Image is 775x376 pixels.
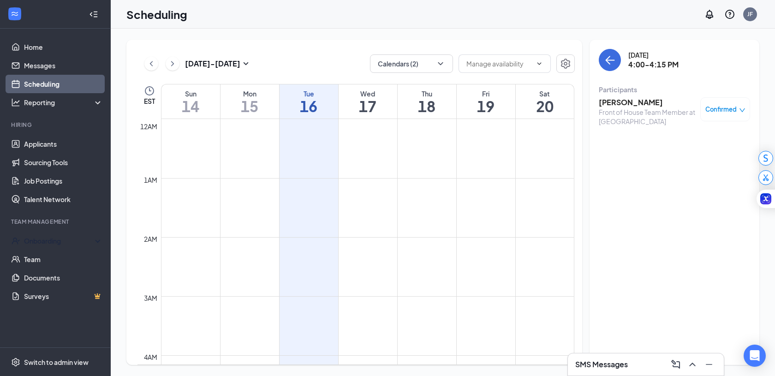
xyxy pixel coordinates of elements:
h1: Scheduling [126,6,187,22]
button: Calendars (2)ChevronDown [370,54,453,73]
div: 4am [142,352,159,362]
div: Tue [280,89,338,98]
a: September 20, 2025 [516,84,574,119]
div: Switch to admin view [24,358,89,367]
div: 2am [142,234,159,244]
svg: Clock [144,85,155,96]
a: Sourcing Tools [24,153,103,172]
a: September 17, 2025 [339,84,397,119]
div: 1am [142,175,159,185]
svg: ComposeMessage [670,359,681,370]
button: back-button [599,49,621,71]
h3: [DATE] - [DATE] [185,59,240,69]
div: Onboarding [24,236,95,245]
div: JF [747,10,753,18]
div: Reporting [24,98,103,107]
svg: ChevronDown [436,59,445,68]
svg: Settings [560,58,571,69]
div: Front of House Team Member at [GEOGRAPHIC_DATA] [599,107,696,126]
a: Talent Network [24,190,103,209]
div: Open Intercom Messenger [744,345,766,367]
a: Home [24,38,103,56]
svg: SmallChevronDown [240,58,251,69]
svg: Collapse [89,10,98,19]
button: Settings [556,54,575,73]
svg: Notifications [704,9,715,20]
h1: 18 [398,98,456,114]
h1: 14 [161,98,220,114]
a: September 15, 2025 [221,84,279,119]
div: Participants [599,85,750,94]
a: Job Postings [24,172,103,190]
h3: [PERSON_NAME] [599,97,696,107]
svg: UserCheck [11,236,20,245]
div: Mon [221,89,279,98]
a: Messages [24,56,103,75]
div: Thu [398,89,456,98]
a: September 18, 2025 [398,84,456,119]
div: Fri [457,89,515,98]
svg: ChevronLeft [147,58,156,69]
button: ChevronLeft [144,57,158,71]
h3: 4:00-4:15 PM [628,60,679,70]
button: ChevronRight [166,57,179,71]
h1: 15 [221,98,279,114]
a: Documents [24,269,103,287]
span: Confirmed [705,105,737,114]
svg: WorkstreamLogo [10,9,19,18]
svg: QuestionInfo [724,9,735,20]
h3: SMS Messages [575,359,628,370]
h1: 19 [457,98,515,114]
button: ChevronUp [685,357,700,372]
h1: 16 [280,98,338,114]
h1: 17 [339,98,397,114]
svg: Settings [11,358,20,367]
svg: Analysis [11,98,20,107]
a: September 16, 2025 [280,84,338,119]
div: Wed [339,89,397,98]
a: Scheduling [24,75,103,93]
span: EST [144,96,155,106]
a: September 19, 2025 [457,84,515,119]
svg: ArrowLeft [604,54,615,66]
div: Hiring [11,121,101,129]
a: SurveysCrown [24,287,103,305]
svg: ChevronDown [536,60,543,67]
div: Sat [516,89,574,98]
h1: 20 [516,98,574,114]
div: Team Management [11,218,101,226]
svg: Minimize [703,359,715,370]
div: Sun [161,89,220,98]
svg: ChevronUp [687,359,698,370]
a: Team [24,250,103,269]
a: September 14, 2025 [161,84,220,119]
svg: ChevronRight [168,58,177,69]
div: [DATE] [628,50,679,60]
div: 12am [138,121,159,131]
input: Manage availability [466,59,532,69]
button: ComposeMessage [668,357,683,372]
button: Minimize [702,357,716,372]
span: down [739,107,745,113]
a: Applicants [24,135,103,153]
div: 3am [142,293,159,303]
